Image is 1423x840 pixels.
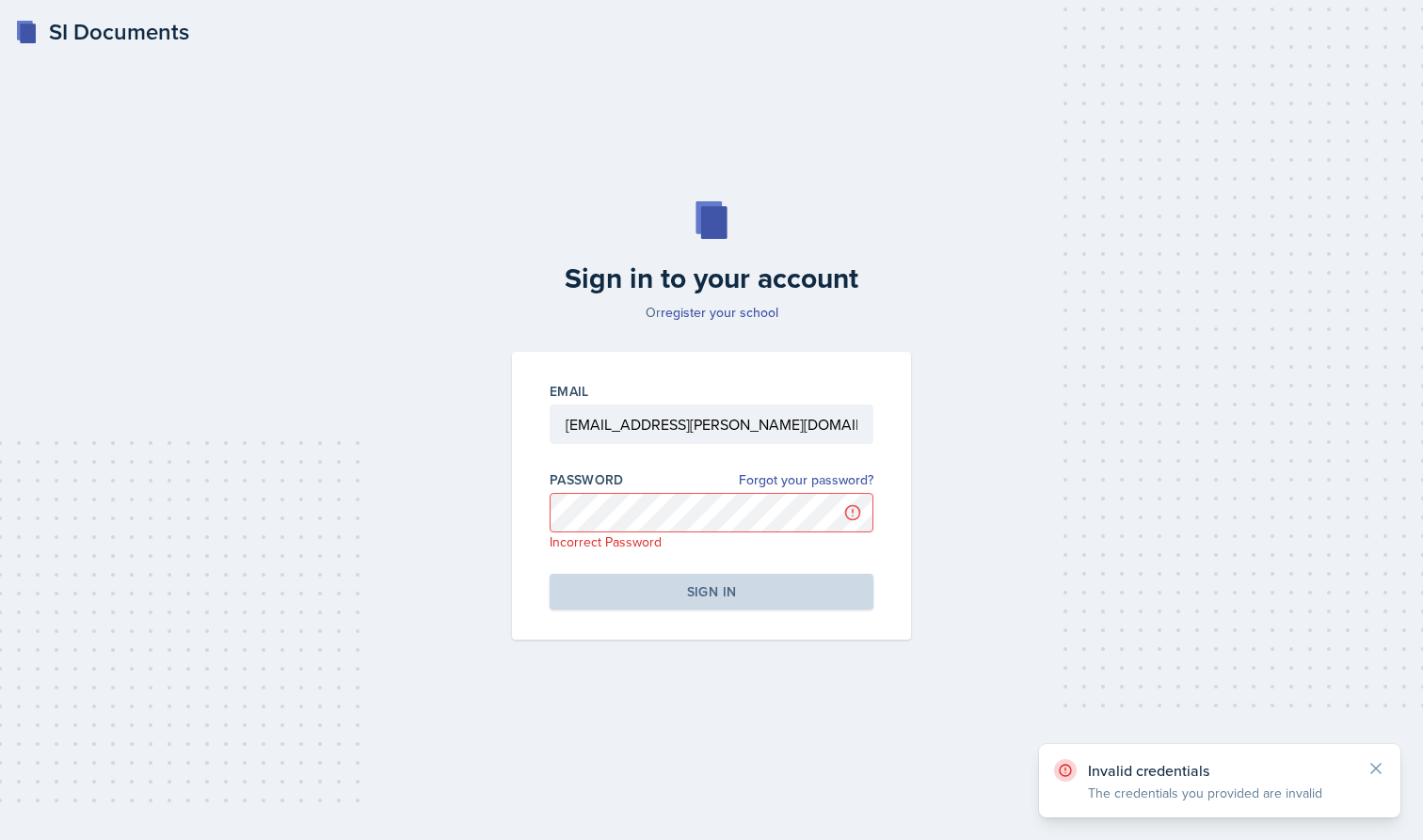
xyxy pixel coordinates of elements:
[687,582,736,601] div: Sign in
[15,15,189,49] a: SI Documents
[501,303,922,322] p: Or
[550,532,873,551] p: Incorrect Password
[550,404,873,444] input: Email
[550,470,624,489] label: Password
[739,470,873,490] a: Forgot your password?
[550,382,589,401] label: Email
[501,262,922,295] h2: Sign in to your account
[1088,761,1351,780] p: Invalid credentials
[550,574,873,610] button: Sign in
[1088,784,1351,802] p: The credentials you provided are invalid
[661,303,778,322] a: register your school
